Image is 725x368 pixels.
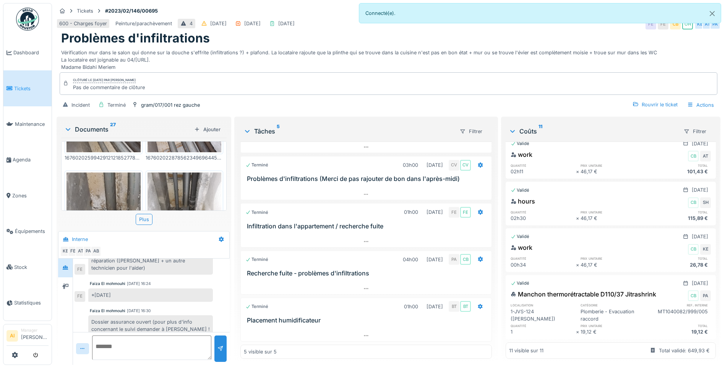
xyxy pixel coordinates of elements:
[12,192,49,199] span: Zones
[646,308,711,322] div: MT1040082/999/005
[692,140,708,147] div: [DATE]
[245,162,268,168] div: Terminé
[449,301,459,312] div: BT
[692,280,708,287] div: [DATE]
[90,308,125,314] div: Faiza El mohmouhi
[13,156,49,163] span: Agenda
[692,186,708,194] div: [DATE]
[511,323,576,328] h6: quantité
[14,264,49,271] span: Stock
[702,19,713,29] div: AT
[75,246,86,257] div: AT
[646,215,711,222] div: 115,89 €
[427,208,443,216] div: [DATE]
[107,101,126,109] div: Terminé
[3,70,52,106] a: Tickets
[511,256,576,261] h6: quantité
[3,142,52,177] a: Agenda
[700,197,711,208] div: SH
[141,101,200,109] div: gram/017/001 rez gauche
[581,328,646,335] div: 19,12 €
[700,244,711,255] div: KE
[3,213,52,249] a: Équipements
[460,160,471,171] div: CV
[16,8,39,31] img: Badge_color-CXgf-gQk.svg
[3,285,52,321] a: Statistiques
[247,270,488,277] h3: Recherche fuite - problèmes d'infiltrations
[90,281,125,287] div: Faiza El mohmouhi
[60,246,71,257] div: KE
[191,124,224,135] div: Ajouter
[449,254,459,265] div: PA
[449,207,459,218] div: FE
[88,288,213,302] div: *[DATE]
[102,7,161,15] strong: #2023/02/146/00695
[243,127,453,136] div: Tâches
[658,19,668,29] div: FE
[66,173,141,247] img: hhrav8txom2t8ekvjkbnfg0ruis5
[68,246,78,257] div: FE
[403,256,418,263] div: 04h00
[245,209,268,216] div: Terminé
[15,228,49,235] span: Équipements
[65,154,143,161] div: 16760202599429121218527786394874.jpg
[659,347,710,354] div: Total validé: 649,93 €
[511,150,532,159] div: work
[427,256,443,263] div: [DATE]
[511,140,529,147] div: Validé
[73,78,136,83] div: Clôturé le [DATE] par [PERSON_NAME]
[581,163,646,168] h6: prix unitaire
[700,151,711,161] div: AT
[511,168,576,175] div: 02h11
[21,327,49,333] div: Manager
[646,323,711,328] h6: total
[511,280,529,287] div: Validé
[576,328,581,335] div: ×
[704,3,721,24] button: Close
[688,244,699,255] div: CB
[6,330,18,342] li: AI
[511,243,532,252] div: work
[210,20,227,27] div: [DATE]
[14,85,49,92] span: Tickets
[511,215,576,222] div: 02h30
[15,120,49,128] span: Maintenance
[359,3,722,23] div: Connecté(e).
[127,281,151,287] div: [DATE] 16:24
[245,256,268,263] div: Terminé
[110,125,116,134] sup: 27
[404,303,418,310] div: 01h00
[403,161,418,169] div: 03h00
[3,178,52,213] a: Zones
[581,215,646,222] div: 46,17 €
[694,19,705,29] div: KE
[3,249,52,285] a: Stock
[581,323,646,328] h6: prix unitaire
[629,99,681,110] div: Rouvrir le ticket
[278,20,295,27] div: [DATE]
[427,303,443,310] div: [DATE]
[277,127,280,136] sup: 5
[83,246,94,257] div: PA
[61,31,210,46] h1: Problèmes d'infiltrations
[684,99,717,111] div: Actions
[14,299,49,306] span: Statistiques
[115,20,172,27] div: Peinture/parachèvement
[88,315,213,344] div: Dossier assurance ouvert (pour plus d'info concernant le suivi demander à [PERSON_NAME] ! (mail e...
[688,197,699,208] div: CB
[91,246,101,257] div: AB
[72,236,88,243] div: Interne
[511,210,576,215] h6: quantité
[511,303,576,308] h6: localisation
[576,215,581,222] div: ×
[460,254,471,265] div: CB
[404,208,418,216] div: 01h00
[710,19,720,29] div: PA
[511,261,576,269] div: 00h34
[247,317,488,324] h3: Placement humidificateur
[581,168,646,175] div: 46,17 €
[148,173,222,247] img: 1bbus4akk9v72oaj9pvc9hmr1z0k
[646,19,656,29] div: FE
[3,35,52,70] a: Dashboard
[576,168,581,175] div: ×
